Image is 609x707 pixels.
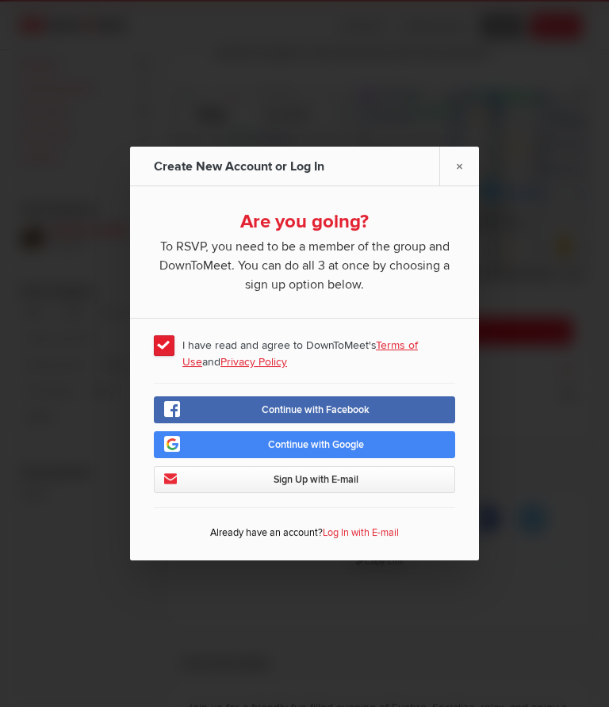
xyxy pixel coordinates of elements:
span: To RSVP, you need to be a member of the group and DownToMeet. You can do all 3 at once by choosin... [154,234,455,294]
a: Continue with Google [154,431,455,458]
a: Terms of Use [182,338,418,369]
a: Privacy Policy [220,355,287,369]
span: Continue with Facebook [262,403,370,416]
a: Continue with Facebook [154,396,455,423]
div: Create New Account or Log In [154,147,328,186]
a: × [439,147,479,185]
span: Continue with Google [268,438,364,451]
span: Sign Up with E-mail [274,473,358,486]
div: Are you going? [154,210,455,234]
a: Sign Up with E-mail [154,466,455,493]
p: Already have an account? [154,522,455,548]
a: Log In with E-mail [323,526,399,539]
span: I have read and agree to DownToMeet's and [154,331,455,359]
